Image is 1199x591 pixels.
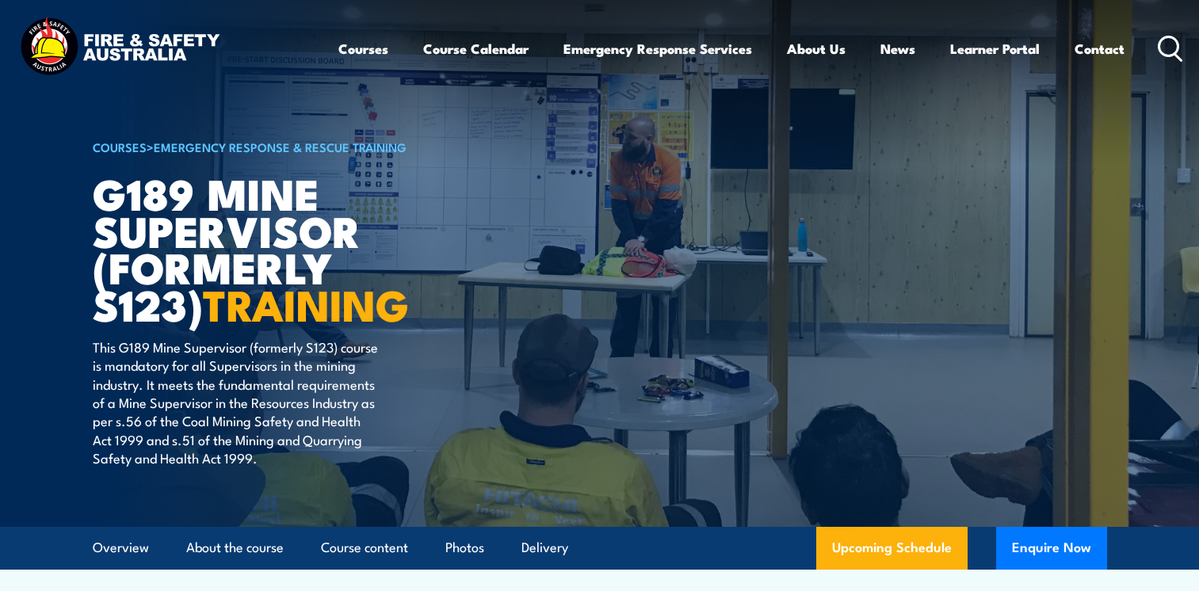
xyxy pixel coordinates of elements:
a: Photos [445,527,484,569]
a: Course Calendar [423,28,529,70]
a: Contact [1075,28,1125,70]
a: Learner Portal [950,28,1040,70]
a: News [880,28,915,70]
h1: G189 Mine Supervisor (formerly S123) [93,174,484,322]
a: Upcoming Schedule [816,527,968,570]
a: Emergency Response & Rescue Training [154,138,407,155]
a: About Us [787,28,846,70]
button: Enquire Now [996,527,1107,570]
a: Emergency Response Services [563,28,752,70]
h6: > [93,137,484,156]
a: COURSES [93,138,147,155]
a: Course content [321,527,408,569]
a: Courses [338,28,388,70]
p: This G189 Mine Supervisor (formerly S123) course is mandatory for all Supervisors in the mining i... [93,337,382,467]
a: Delivery [521,527,568,569]
a: Overview [93,527,149,569]
strong: TRAINING [203,270,409,336]
a: About the course [186,527,284,569]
